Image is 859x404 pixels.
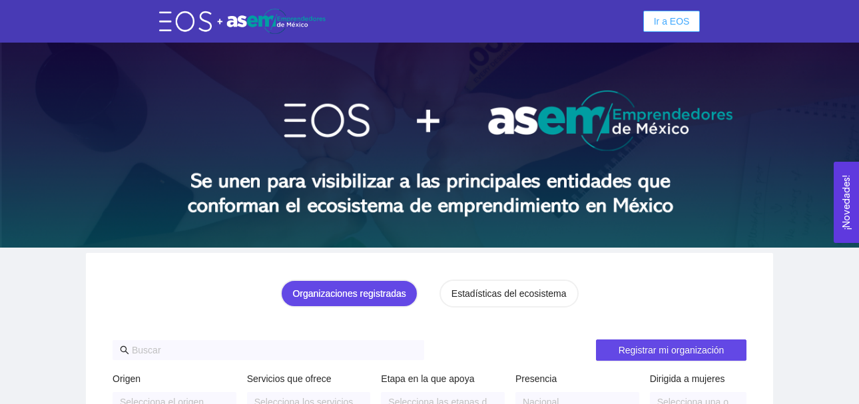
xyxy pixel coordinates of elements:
[159,9,326,33] img: eos-asem-logo.38b026ae.png
[113,371,141,386] label: Origen
[292,286,406,301] div: Organizaciones registradas
[834,162,859,243] button: Open Feedback Widget
[654,14,690,29] span: Ir a EOS
[451,286,567,301] div: Estadísticas del ecosistema
[381,371,474,386] label: Etapa en la que apoya
[650,371,725,386] label: Dirigida a mujeres
[247,371,332,386] label: Servicios que ofrece
[132,343,417,357] input: Buscar
[643,11,701,32] button: Ir a EOS
[515,371,557,386] label: Presencia
[619,343,724,357] span: Registrar mi organización
[596,339,746,361] button: Registrar mi organización
[120,345,129,355] span: search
